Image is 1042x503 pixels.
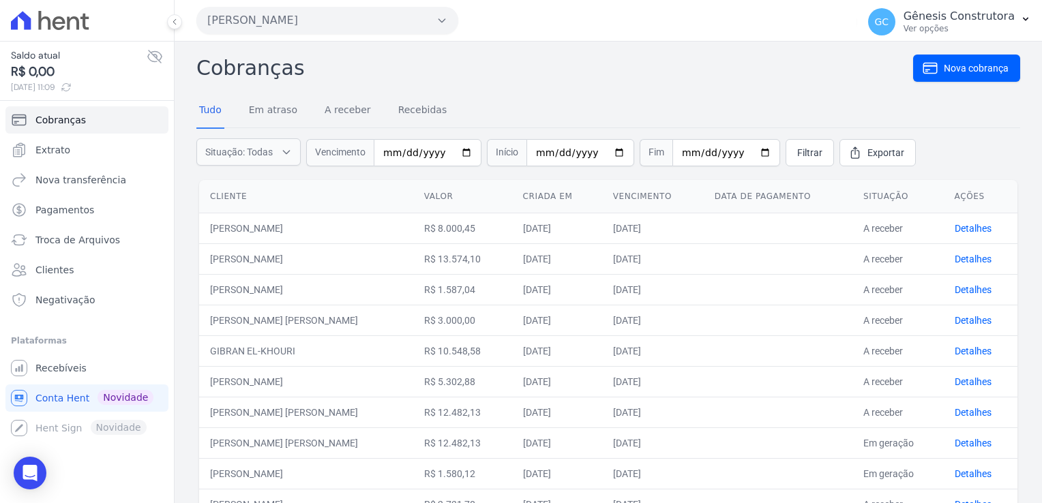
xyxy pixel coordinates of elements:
td: [DATE] [602,243,704,274]
a: Nova transferência [5,166,168,194]
td: [DATE] [602,274,704,305]
span: Exportar [867,146,904,159]
td: [PERSON_NAME] [199,458,413,489]
span: GC [874,17,889,27]
td: A receber [852,366,944,397]
td: R$ 1.587,04 [413,274,512,305]
a: Detalhes [955,376,992,387]
th: Cliente [199,180,413,213]
a: Detalhes [955,223,992,234]
td: [DATE] [602,213,704,243]
a: Em atraso [246,93,300,129]
a: Clientes [5,256,168,284]
span: Novidade [98,390,153,405]
td: [DATE] [602,427,704,458]
td: [DATE] [512,397,602,427]
td: A receber [852,335,944,366]
td: [PERSON_NAME] [PERSON_NAME] [199,427,413,458]
span: Troca de Arquivos [35,233,120,247]
th: Data de pagamento [704,180,852,213]
span: [DATE] 11:09 [11,81,147,93]
td: R$ 13.574,10 [413,243,512,274]
a: Exportar [839,139,916,166]
span: Filtrar [797,146,822,159]
a: Detalhes [955,346,992,356]
td: [DATE] [602,458,704,489]
td: [DATE] [602,335,704,366]
a: Recebidas [396,93,450,129]
td: [DATE] [602,305,704,335]
td: A receber [852,213,944,243]
th: Ações [944,180,1017,213]
a: Filtrar [786,139,834,166]
td: Em geração [852,458,944,489]
th: Valor [413,180,512,213]
a: Pagamentos [5,196,168,224]
td: [PERSON_NAME] [199,213,413,243]
th: Vencimento [602,180,704,213]
td: R$ 1.580,12 [413,458,512,489]
td: [DATE] [512,458,602,489]
td: R$ 3.000,00 [413,305,512,335]
td: A receber [852,243,944,274]
td: A receber [852,397,944,427]
span: Extrato [35,143,70,157]
span: Cobranças [35,113,86,127]
a: Detalhes [955,438,992,448]
td: [DATE] [512,335,602,366]
button: GC Gênesis Construtora Ver opções [857,3,1042,41]
td: R$ 12.482,13 [413,397,512,427]
span: Fim [640,139,672,166]
div: Open Intercom Messenger [14,457,46,489]
a: Detalhes [955,284,992,295]
span: Recebíveis [35,361,87,375]
button: [PERSON_NAME] [196,7,458,34]
span: Vencimento [306,139,374,166]
a: Recebíveis [5,354,168,382]
a: Nova cobrança [913,55,1020,82]
span: Início [487,139,526,166]
td: A receber [852,305,944,335]
span: Nova transferência [35,173,126,187]
td: [DATE] [512,366,602,397]
a: Detalhes [955,468,992,479]
span: Conta Hent [35,391,89,405]
div: Plataformas [11,333,163,349]
a: Tudo [196,93,224,129]
span: Negativação [35,293,95,307]
span: Saldo atual [11,48,147,63]
td: [DATE] [512,305,602,335]
td: [DATE] [512,427,602,458]
td: [DATE] [512,274,602,305]
span: Nova cobrança [944,61,1009,75]
a: Conta Hent Novidade [5,384,168,412]
td: [DATE] [602,366,704,397]
td: [DATE] [512,213,602,243]
td: A receber [852,274,944,305]
td: GIBRAN EL-KHOURI [199,335,413,366]
span: Clientes [35,263,74,277]
td: Em geração [852,427,944,458]
nav: Sidebar [11,106,163,442]
a: Cobranças [5,106,168,134]
a: Extrato [5,136,168,164]
button: Situação: Todas [196,138,301,166]
p: Gênesis Construtora [904,10,1015,23]
a: Negativação [5,286,168,314]
h2: Cobranças [196,52,913,83]
td: R$ 10.548,58 [413,335,512,366]
span: Situação: Todas [205,145,273,159]
span: Pagamentos [35,203,94,217]
th: Situação [852,180,944,213]
td: [PERSON_NAME] [PERSON_NAME] [199,397,413,427]
td: [DATE] [512,243,602,274]
td: R$ 5.302,88 [413,366,512,397]
p: Ver opções [904,23,1015,34]
a: Detalhes [955,315,992,326]
td: [PERSON_NAME] [199,274,413,305]
td: [PERSON_NAME] [199,243,413,274]
td: R$ 8.000,45 [413,213,512,243]
td: R$ 12.482,13 [413,427,512,458]
a: Troca de Arquivos [5,226,168,254]
td: [PERSON_NAME] [PERSON_NAME] [199,305,413,335]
